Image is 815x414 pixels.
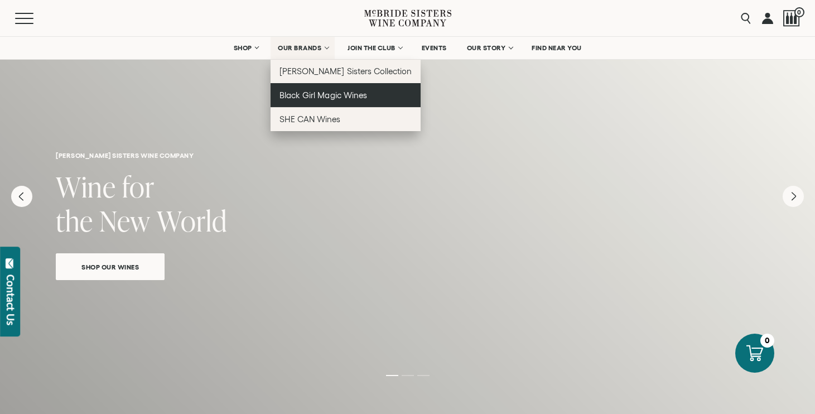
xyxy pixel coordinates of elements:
[157,201,227,240] span: World
[233,44,252,52] span: SHOP
[760,334,774,348] div: 0
[783,186,804,207] button: Next
[402,375,414,376] li: Page dot 2
[467,44,506,52] span: OUR STORY
[56,201,93,240] span: the
[226,37,265,59] a: SHOP
[279,66,412,76] span: [PERSON_NAME] Sisters Collection
[15,13,55,24] button: Mobile Menu Trigger
[340,37,409,59] a: JOIN THE CLUB
[386,375,398,376] li: Page dot 1
[794,7,804,17] span: 0
[99,201,151,240] span: New
[271,37,335,59] a: OUR BRANDS
[279,114,340,124] span: SHE CAN Wines
[271,107,421,131] a: SHE CAN Wines
[271,59,421,83] a: [PERSON_NAME] Sisters Collection
[11,186,32,207] button: Previous
[56,152,759,159] h6: [PERSON_NAME] sisters wine company
[122,167,155,206] span: for
[422,44,447,52] span: EVENTS
[278,44,321,52] span: OUR BRANDS
[348,44,396,52] span: JOIN THE CLUB
[271,83,421,107] a: Black Girl Magic Wines
[532,44,582,52] span: FIND NEAR YOU
[5,275,16,325] div: Contact Us
[62,261,158,273] span: Shop Our Wines
[56,253,165,280] a: Shop Our Wines
[417,375,430,376] li: Page dot 3
[524,37,589,59] a: FIND NEAR YOU
[279,90,366,100] span: Black Girl Magic Wines
[56,167,116,206] span: Wine
[460,37,519,59] a: OUR STORY
[414,37,454,59] a: EVENTS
